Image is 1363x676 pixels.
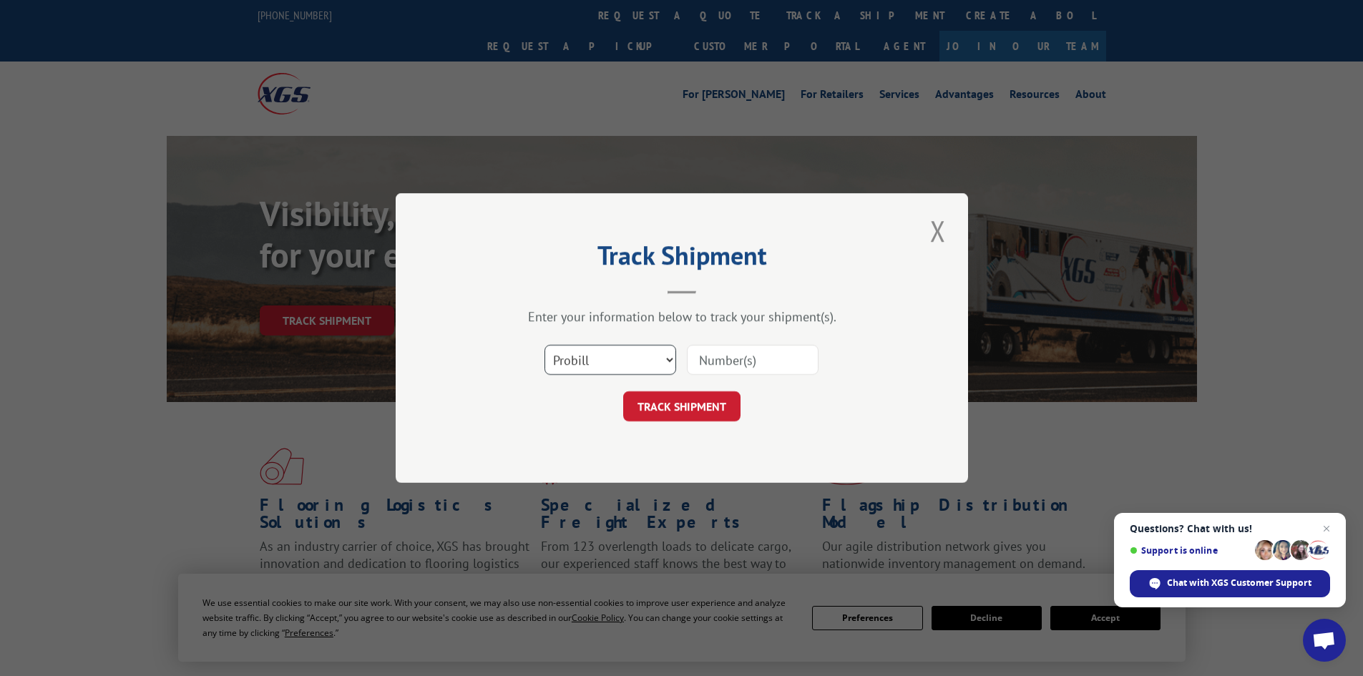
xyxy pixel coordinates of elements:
[1167,577,1311,589] span: Chat with XGS Customer Support
[623,391,741,421] button: TRACK SHIPMENT
[1130,545,1250,556] span: Support is online
[467,245,897,273] h2: Track Shipment
[687,345,819,375] input: Number(s)
[926,211,950,250] button: Close modal
[467,308,897,325] div: Enter your information below to track your shipment(s).
[1130,523,1330,534] span: Questions? Chat with us!
[1303,619,1346,662] a: Open chat
[1130,570,1330,597] span: Chat with XGS Customer Support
